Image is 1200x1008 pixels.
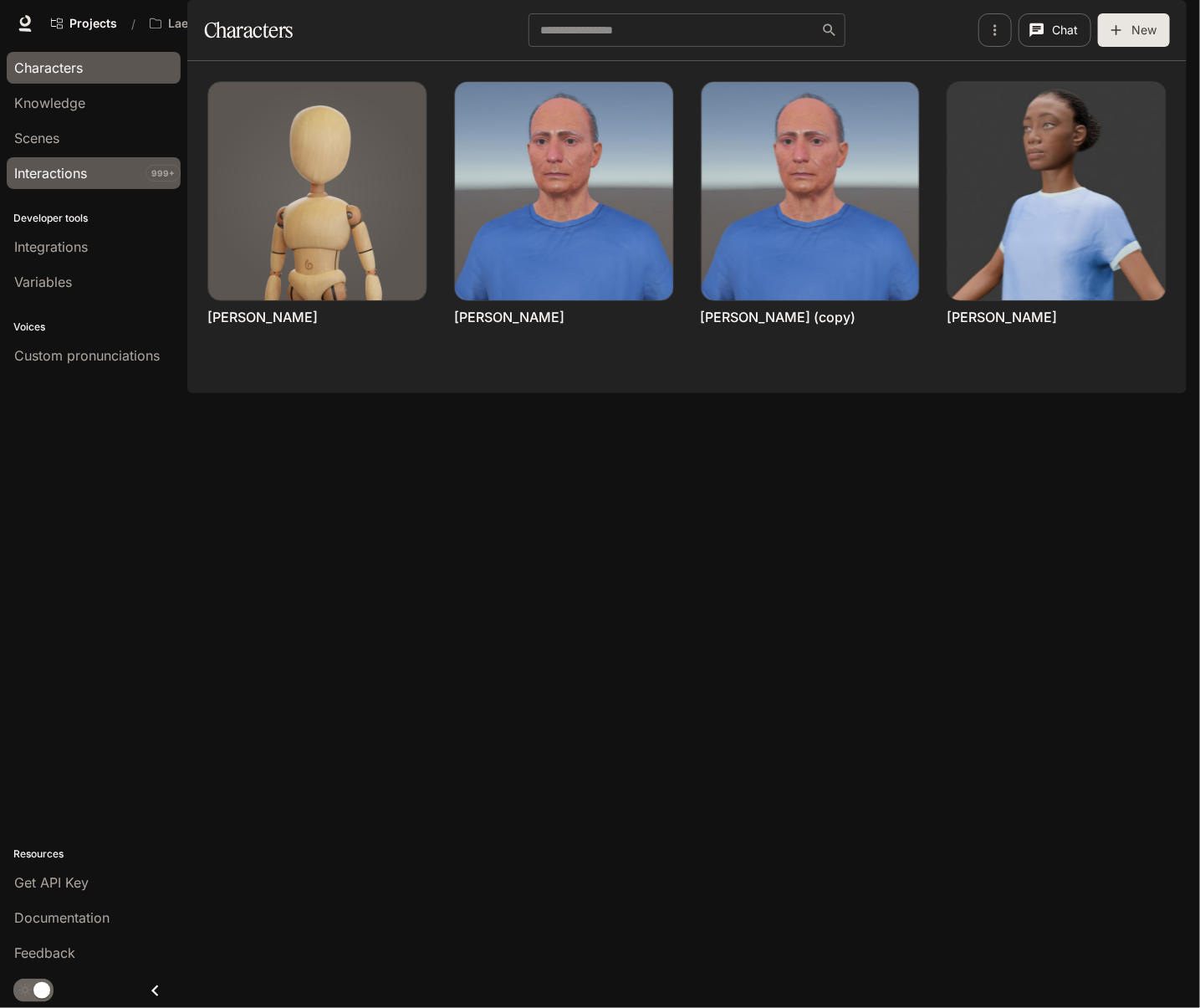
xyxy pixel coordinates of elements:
[204,13,293,47] h1: Characters
[701,308,856,326] a: [PERSON_NAME] (copy)
[208,82,426,300] img: James Test
[947,82,1166,300] img: Monique Turner
[455,82,673,300] img: James Turner
[168,17,211,31] p: Laerdal
[69,17,117,31] span: Projects
[125,15,142,33] div: /
[142,7,237,40] button: Open workspace menu
[43,7,125,40] a: Go to projects
[702,82,920,300] img: James Turner (copy)
[1098,13,1170,47] button: New
[1019,13,1091,47] button: Chat
[207,308,318,326] a: [PERSON_NAME]
[454,308,564,326] a: [PERSON_NAME]
[947,308,1057,326] a: [PERSON_NAME]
